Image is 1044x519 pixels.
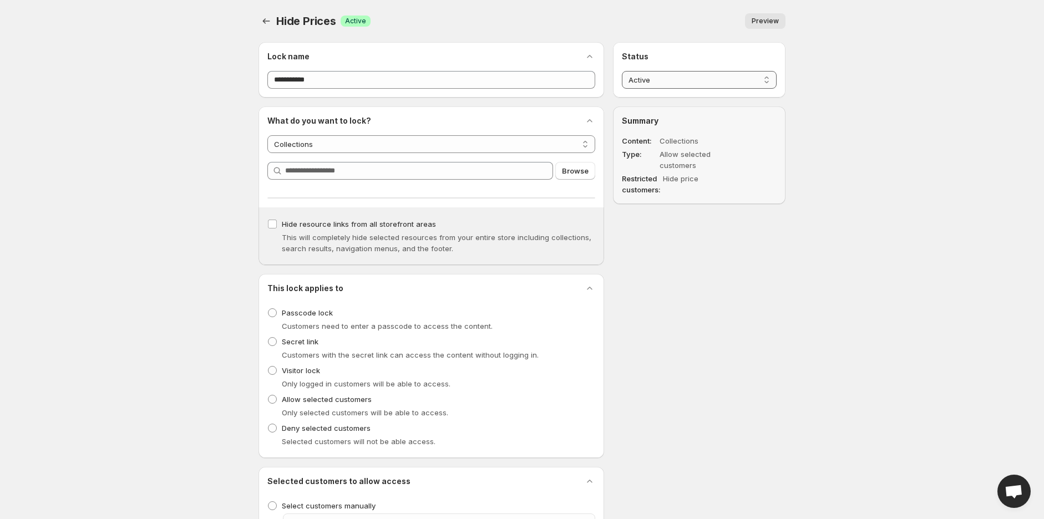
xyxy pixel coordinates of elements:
span: Selected customers will not be able access. [282,437,435,446]
h2: What do you want to lock? [267,115,371,126]
span: Select customers manually [282,501,376,510]
h2: This lock applies to [267,283,343,294]
span: Preview [752,17,779,26]
span: Customers with the secret link can access the content without logging in. [282,350,539,359]
button: Browse [555,162,595,180]
span: Passcode lock [282,308,333,317]
span: Hide resource links from all storefront areas [282,220,436,228]
span: Only logged in customers will be able to access. [282,379,450,388]
span: Customers need to enter a passcode to access the content. [282,322,493,330]
span: Active [345,17,366,26]
button: Back [259,13,274,29]
span: Browse [562,165,589,176]
span: Only selected customers will be able to access. [282,408,448,417]
h2: Selected customers to allow access [267,476,410,487]
span: Secret link [282,337,318,346]
h2: Status [622,51,777,62]
h2: Summary [622,115,777,126]
span: Visitor lock [282,366,320,375]
dd: Hide price [663,173,748,195]
dt: Content : [622,135,657,146]
span: Deny selected customers [282,424,371,432]
dd: Collections [660,135,745,146]
div: Open chat [997,475,1031,508]
button: Preview [745,13,785,29]
h2: Lock name [267,51,310,62]
span: Hide Prices [276,14,336,28]
dt: Type : [622,149,657,171]
span: This will completely hide selected resources from your entire store including collections, search... [282,233,591,253]
dd: Allow selected customers [660,149,745,171]
span: Allow selected customers [282,395,372,404]
dt: Restricted customers: [622,173,661,195]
